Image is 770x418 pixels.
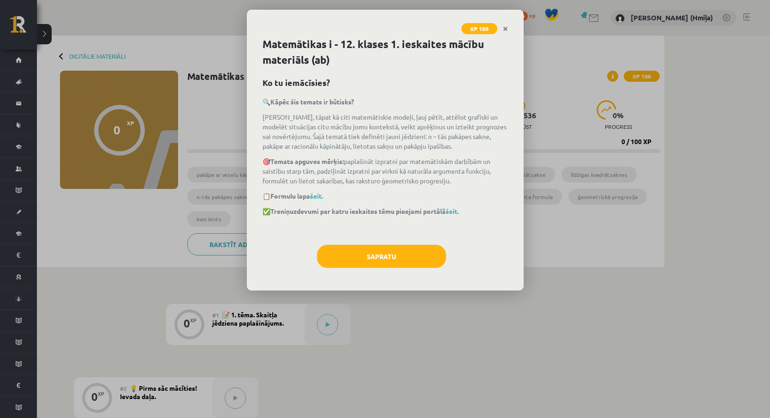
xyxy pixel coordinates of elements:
a: šeit. [446,207,459,215]
p: 🎯 paplašināt izpratni par matemātiskām darbībām un saistību starp tām, padziļināt izpratni par vi... [263,157,508,186]
a: šeit. [310,192,323,200]
h2: Ko tu iemācīsies? [263,76,508,89]
strong: Treniņuzdevumi par katru ieskaites tēmu pieejami portālā [270,207,459,215]
b: Temata apguves mērķis: [270,157,344,165]
b: Kāpēc šis temats ir būtisks? [270,97,354,106]
button: Sapratu [317,245,446,268]
p: [PERSON_NAME], tāpat kā citi matemātiskie modeļi, ļauj pētīt, attēlot grafiski un modelēt situāci... [263,112,508,151]
strong: Formulu lapa [270,192,323,200]
h1: Matemātikas i - 12. klases 1. ieskaites mācību materiāls (ab) [263,36,508,68]
a: Close [497,20,513,38]
span: XP 100 [461,23,497,34]
p: 📋 [263,191,508,201]
p: 🔍 [263,97,508,107]
p: ✅ [263,206,508,216]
